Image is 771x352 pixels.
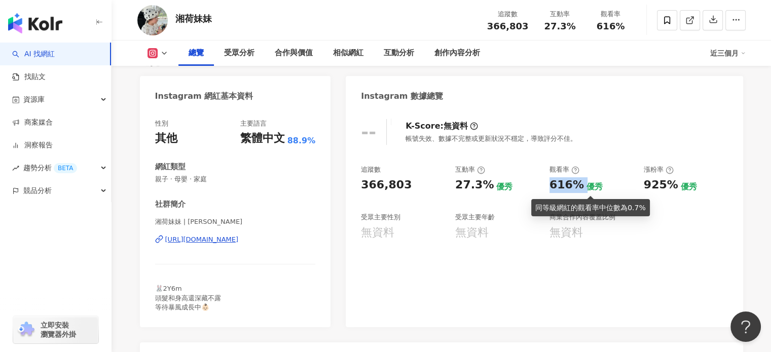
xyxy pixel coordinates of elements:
span: 366,803 [487,21,529,31]
div: 616% [549,177,584,193]
span: 🐰2Y6m 頭髮和身高還深藏不露 等待暴風成長中👶🏻 [155,285,221,310]
a: [URL][DOMAIN_NAME] [155,235,316,244]
a: 洞察報告 [12,140,53,150]
div: Instagram 數據總覽 [361,91,443,102]
span: 88.9% [287,135,316,146]
div: 觀看率 [592,9,630,19]
span: 立即安裝 瀏覽器外掛 [41,321,76,339]
div: BETA [54,163,77,173]
div: 366,803 [361,177,412,193]
div: 互動率 [455,165,485,174]
img: KOL Avatar [137,5,168,35]
div: 優秀 [496,181,512,192]
div: 商業合作內容覆蓋比例 [549,213,615,222]
div: 漲粉率 [644,165,674,174]
div: 觀看率 [549,165,579,174]
div: 追蹤數 [487,9,529,19]
img: logo [8,13,62,33]
a: chrome extension立即安裝 瀏覽器外掛 [13,316,98,343]
div: [URL][DOMAIN_NAME] [165,235,239,244]
div: 相似網紅 [333,47,363,59]
div: 合作與價值 [275,47,313,59]
div: 優秀 [681,181,697,192]
div: 互動分析 [384,47,414,59]
div: 社群簡介 [155,199,186,210]
span: 親子 · 母嬰 · 家庭 [155,175,316,184]
div: 網紅類型 [155,162,186,172]
a: 商案媒合 [12,118,53,128]
div: 創作內容分析 [434,47,480,59]
div: Instagram 網紅基本資料 [155,91,253,102]
div: 帳號失效、數據不完整或更新狀況不穩定，導致評分不佳。 [406,134,577,143]
div: 湘荷妹妹 [175,12,212,25]
div: 無資料 [549,225,583,241]
div: 受眾分析 [224,47,254,59]
a: 找貼文 [12,72,46,82]
div: 性別 [155,119,168,128]
span: rise [12,165,19,172]
div: 無資料 [361,225,394,241]
div: 追蹤數 [361,165,381,174]
span: 616% [597,21,625,31]
div: 同等級網紅的觀看率中位數為 [535,202,646,213]
div: 主要語言 [240,119,267,128]
div: 其他 [155,131,177,146]
div: 925% [644,177,678,193]
div: -- [361,122,376,142]
div: 受眾主要性別 [361,213,400,222]
div: 繁體中文 [240,131,285,146]
div: 互動率 [541,9,579,19]
div: 優秀 [586,181,603,192]
span: 湘荷妹妹 | [PERSON_NAME] [155,217,316,226]
div: 無資料 [444,121,468,132]
a: searchAI 找網紅 [12,49,55,59]
div: K-Score : [406,121,478,132]
iframe: Help Scout Beacon - Open [730,311,761,342]
div: 近三個月 [710,45,746,61]
div: 受眾主要年齡 [455,213,495,222]
div: 無資料 [455,225,489,241]
span: 資源庫 [23,88,45,111]
span: 27.3% [544,21,575,31]
span: 0.7% [628,204,646,212]
span: 競品分析 [23,179,52,202]
img: chrome extension [16,322,36,338]
div: 總覽 [189,47,204,59]
div: 27.3% [455,177,494,193]
span: 趨勢分析 [23,157,77,179]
